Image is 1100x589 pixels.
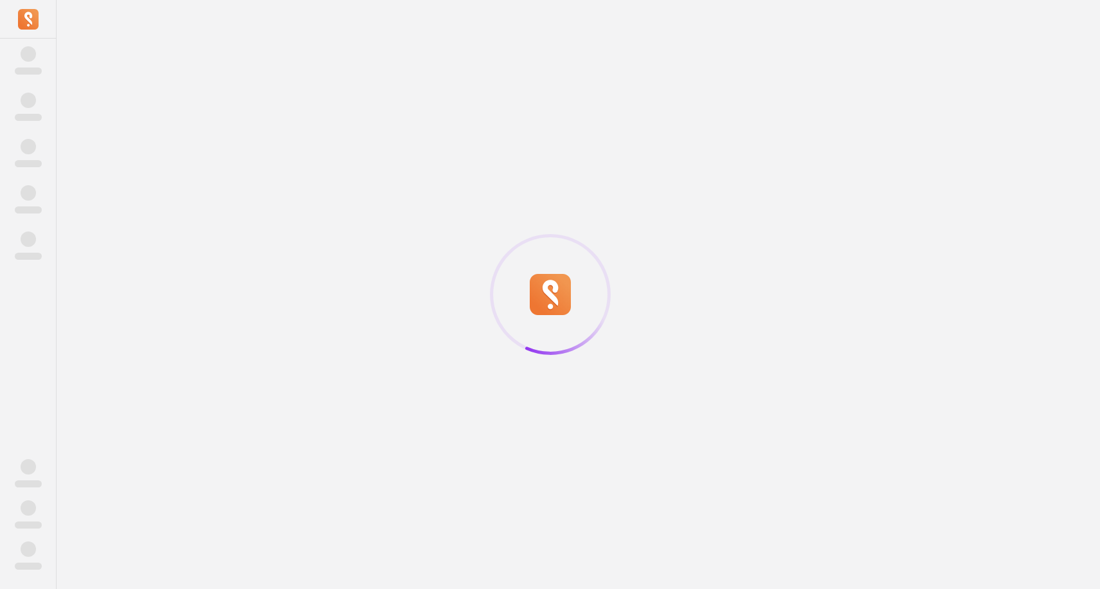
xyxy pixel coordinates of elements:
span: ‌ [15,521,42,529]
span: ‌ [21,46,36,62]
span: ‌ [21,231,36,247]
span: ‌ [21,459,36,475]
span: ‌ [21,93,36,108]
span: ‌ [21,139,36,154]
span: ‌ [15,68,42,75]
span: ‌ [15,253,42,260]
span: ‌ [15,563,42,570]
span: ‌ [15,480,42,487]
span: ‌ [15,114,42,121]
span: ‌ [21,500,36,516]
span: ‌ [15,206,42,213]
span: ‌ [21,541,36,557]
span: ‌ [15,160,42,167]
span: ‌ [21,185,36,201]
